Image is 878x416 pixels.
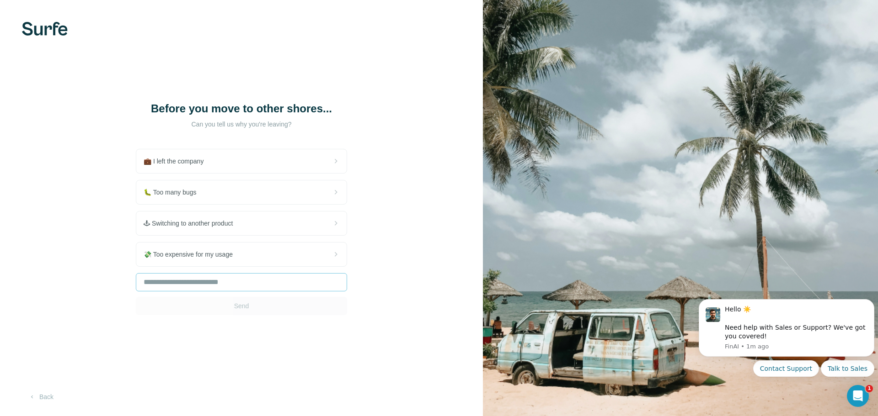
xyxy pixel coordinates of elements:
[144,250,240,259] span: 💸 Too expensive for my usage
[866,385,873,392] span: 1
[150,120,333,129] p: Can you tell us why you're leaving?
[144,219,240,228] span: 🕹 Switching to another product
[144,157,211,166] span: 💼 I left the company
[847,385,869,407] iframe: Intercom live chat
[22,389,60,405] button: Back
[22,22,68,36] img: Surfe's logo
[150,101,333,116] h1: Before you move to other shores...
[144,188,204,197] span: 🐛 Too many bugs
[695,291,878,382] iframe: Intercom notifications message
